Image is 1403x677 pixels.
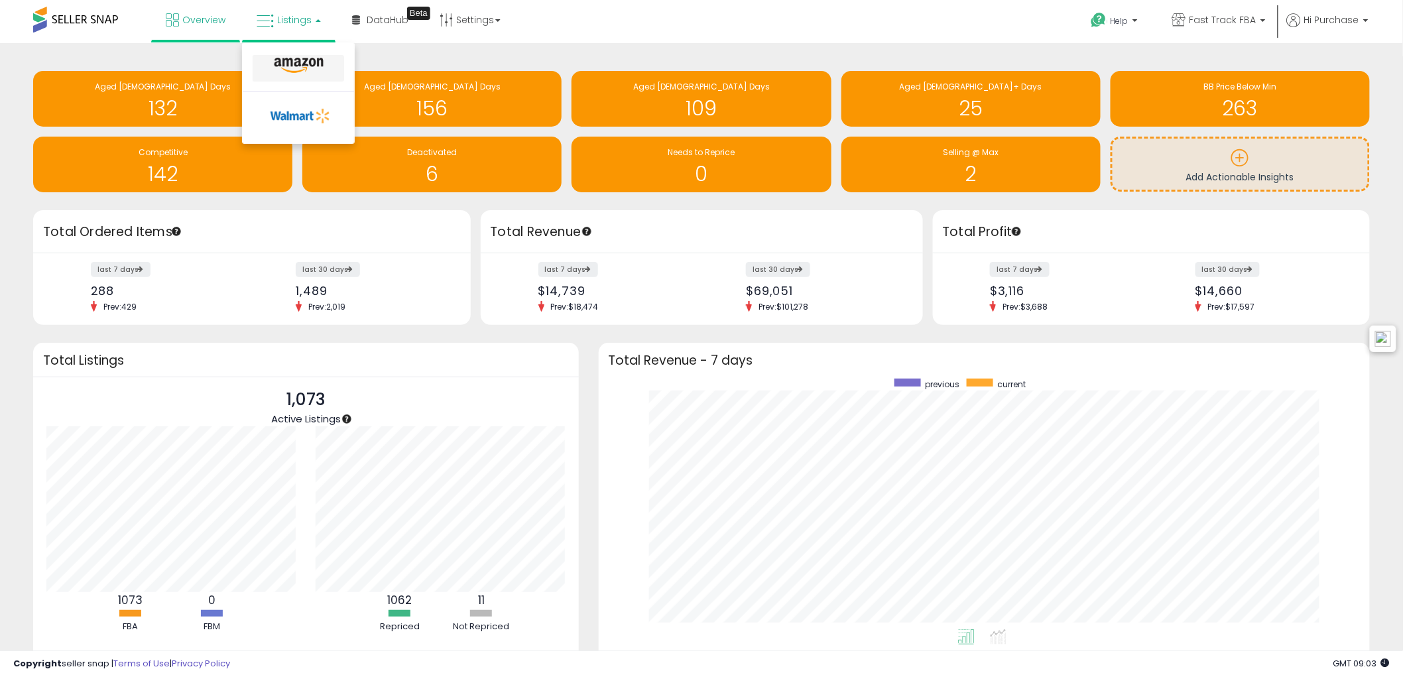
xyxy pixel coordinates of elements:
div: FBA [91,621,170,633]
h1: 132 [40,97,286,119]
h3: Total Revenue [491,223,913,241]
h1: 263 [1117,97,1363,119]
a: Needs to Reprice 0 [572,137,831,192]
a: Aged [DEMOGRAPHIC_DATA] Days 156 [302,71,562,127]
div: Repriced [360,621,440,633]
h1: 109 [578,97,824,119]
span: Deactivated [407,147,457,158]
span: Fast Track FBA [1189,13,1256,27]
span: Selling @ Max [943,147,999,158]
span: previous [926,379,960,390]
h1: 0 [578,163,824,185]
div: $3,116 [990,284,1141,298]
span: 2025-10-6 09:03 GMT [1333,657,1390,670]
div: $69,051 [746,284,899,298]
span: DataHub [367,13,408,27]
span: Aged [DEMOGRAPHIC_DATA] Days [364,81,501,92]
span: current [998,379,1026,390]
h1: 25 [848,97,1094,119]
label: last 7 days [538,262,598,277]
a: Help [1081,2,1151,43]
b: 0 [208,592,215,608]
h3: Total Profit [943,223,1361,241]
span: Overview [182,13,225,27]
label: last 30 days [296,262,360,277]
a: Add Actionable Insights [1113,139,1368,190]
div: Tooltip anchor [341,413,353,425]
a: Privacy Policy [172,657,230,670]
span: Aged [DEMOGRAPHIC_DATA]+ Days [900,81,1042,92]
span: Hi Purchase [1304,13,1359,27]
a: Hi Purchase [1287,13,1369,43]
span: Competitive [139,147,188,158]
div: $14,739 [538,284,692,298]
a: Competitive 142 [33,137,292,192]
span: Active Listings [271,412,341,426]
span: Prev: $17,597 [1201,301,1262,312]
span: Prev: $101,278 [752,301,815,312]
span: Prev: $3,688 [996,301,1054,312]
a: Aged [DEMOGRAPHIC_DATA] Days 132 [33,71,292,127]
div: FBM [172,621,252,633]
i: Get Help [1091,12,1107,29]
span: Help [1111,15,1128,27]
span: Aged [DEMOGRAPHIC_DATA] Days [633,81,770,92]
div: Not Repriced [442,621,521,633]
h1: 2 [848,163,1094,185]
div: 288 [91,284,242,298]
b: 1073 [118,592,143,608]
span: Aged [DEMOGRAPHIC_DATA] Days [95,81,231,92]
label: last 30 days [1195,262,1260,277]
div: seller snap | | [13,658,230,670]
h3: Total Listings [43,355,569,365]
a: Selling @ Max 2 [841,137,1101,192]
span: Needs to Reprice [668,147,735,158]
span: Prev: 429 [97,301,143,312]
div: Tooltip anchor [170,225,182,237]
strong: Copyright [13,657,62,670]
a: BB Price Below Min 263 [1111,71,1370,127]
h1: 156 [309,97,555,119]
div: Tooltip anchor [1010,225,1022,237]
span: Prev: $18,474 [544,301,605,312]
b: 11 [478,592,485,608]
span: BB Price Below Min [1203,81,1276,92]
a: Deactivated 6 [302,137,562,192]
div: $14,660 [1195,284,1347,298]
b: 1062 [387,592,412,608]
label: last 7 days [990,262,1050,277]
div: Tooltip anchor [407,7,430,20]
div: Tooltip anchor [581,225,593,237]
span: Add Actionable Insights [1186,170,1294,184]
a: Aged [DEMOGRAPHIC_DATA]+ Days 25 [841,71,1101,127]
div: 1,489 [296,284,447,298]
a: Terms of Use [113,657,170,670]
span: Prev: 2,019 [302,301,352,312]
img: icon48.png [1375,331,1391,347]
span: Listings [277,13,312,27]
p: 1,073 [271,387,341,412]
h1: 6 [309,163,555,185]
h1: 142 [40,163,286,185]
label: last 7 days [91,262,151,277]
h3: Total Revenue - 7 days [609,355,1361,365]
label: last 30 days [746,262,810,277]
a: Aged [DEMOGRAPHIC_DATA] Days 109 [572,71,831,127]
h3: Total Ordered Items [43,223,461,241]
